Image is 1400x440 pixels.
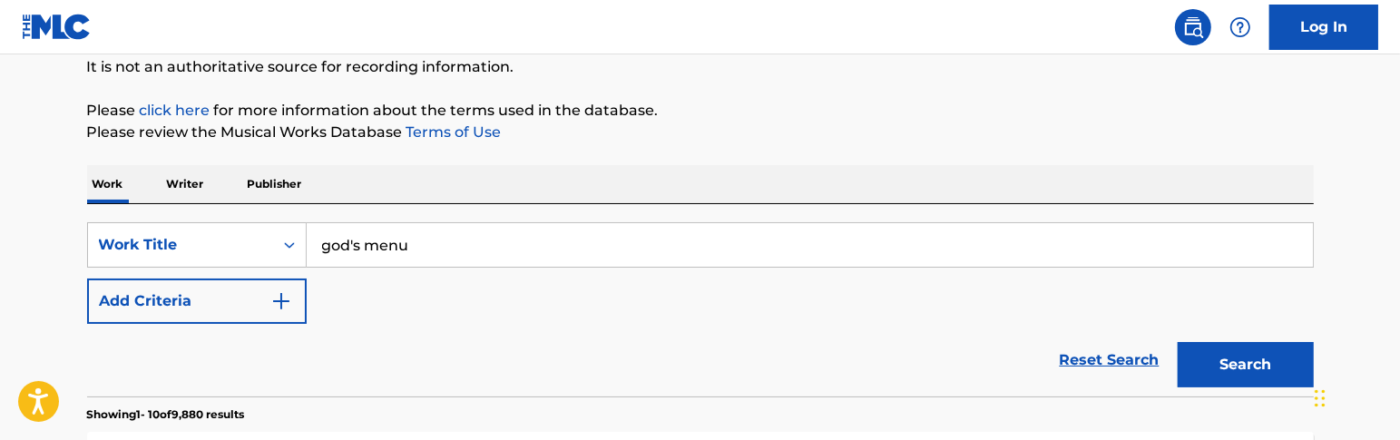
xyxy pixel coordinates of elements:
[87,279,307,324] button: Add Criteria
[87,56,1314,78] p: It is not an authoritative source for recording information.
[1222,9,1258,45] div: Help
[1315,371,1326,425] div: Drag
[1309,353,1400,440] iframe: Chat Widget
[87,222,1314,396] form: Search Form
[1229,16,1251,38] img: help
[22,14,92,40] img: MLC Logo
[1178,342,1314,387] button: Search
[1182,16,1204,38] img: search
[270,290,292,312] img: 9d2ae6d4665cec9f34b9.svg
[87,100,1314,122] p: Please for more information about the terms used in the database.
[1269,5,1378,50] a: Log In
[87,165,129,203] p: Work
[242,165,308,203] p: Publisher
[1175,9,1211,45] a: Public Search
[403,123,502,141] a: Terms of Use
[162,165,210,203] p: Writer
[87,122,1314,143] p: Please review the Musical Works Database
[140,102,210,119] a: click here
[1051,340,1169,380] a: Reset Search
[99,234,262,256] div: Work Title
[87,406,245,423] p: Showing 1 - 10 of 9,880 results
